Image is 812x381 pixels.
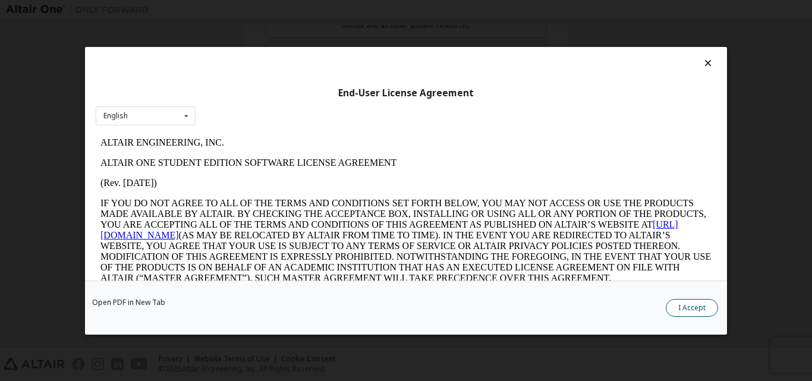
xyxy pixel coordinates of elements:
p: ALTAIR ONE STUDENT EDITION SOFTWARE LICENSE AGREEMENT [5,25,616,36]
p: This Altair One Student Edition Software License Agreement (“Agreement”) is between Altair Engine... [5,160,616,203]
button: I Accept [666,298,718,316]
a: Open PDF in New Tab [92,298,165,306]
p: ALTAIR ENGINEERING, INC. [5,5,616,15]
div: English [103,112,128,119]
a: [URL][DOMAIN_NAME] [5,87,583,108]
div: End-User License Agreement [96,87,716,99]
p: (Rev. [DATE]) [5,45,616,56]
p: IF YOU DO NOT AGREE TO ALL OF THE TERMS AND CONDITIONS SET FORTH BELOW, YOU MAY NOT ACCESS OR USE... [5,65,616,151]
